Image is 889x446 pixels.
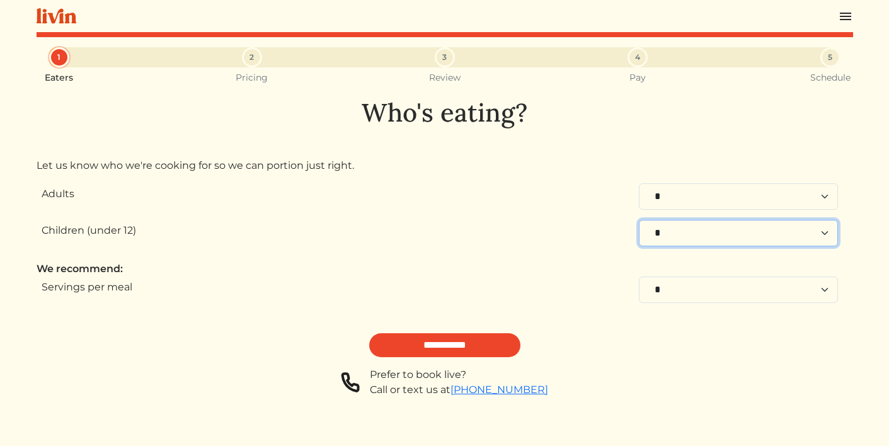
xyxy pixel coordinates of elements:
label: Adults [42,186,74,202]
span: 4 [635,52,640,63]
small: Schedule [810,72,851,83]
small: Review [429,72,461,83]
small: Eaters [45,72,73,83]
label: Servings per meal [42,280,132,295]
h1: Who's eating? [37,98,853,128]
div: We recommend: [37,261,853,277]
img: livin-logo-a0d97d1a881af30f6274990eb6222085a2533c92bbd1e4f22c21b4f0d0e3210c.svg [37,8,76,24]
img: phone-a8f1853615f4955a6c6381654e1c0f7430ed919b147d78756318837811cda3a7.svg [341,367,360,397]
span: 2 [249,52,254,63]
p: Let us know who we're cooking for so we can portion just right. [37,158,853,173]
small: Pricing [236,72,268,83]
div: Call or text us at [370,382,548,397]
span: 1 [57,52,60,63]
span: 3 [442,52,447,63]
span: 5 [828,52,832,63]
label: Children (under 12) [42,223,136,238]
small: Pay [629,72,646,83]
a: [PHONE_NUMBER] [450,384,548,396]
div: Prefer to book live? [370,367,548,382]
img: menu_hamburger-cb6d353cf0ecd9f46ceae1c99ecbeb4a00e71ca567a856bd81f57e9d8c17bb26.svg [838,9,853,24]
